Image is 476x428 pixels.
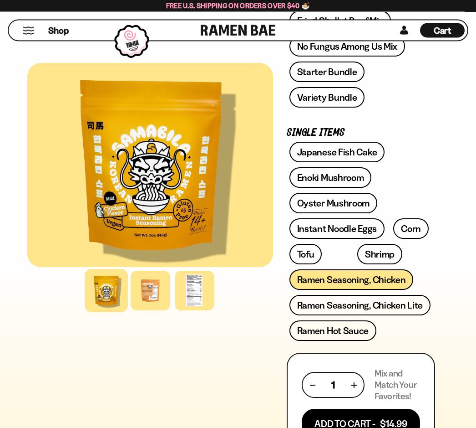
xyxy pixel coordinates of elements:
[289,321,377,341] a: Ramen Hot Sauce
[289,295,430,316] a: Ramen Seasoning, Chicken Lite
[22,27,35,35] button: Mobile Menu Trigger
[48,23,69,38] a: Shop
[166,1,310,10] span: Free U.S. Shipping on Orders over $40 🍜
[420,21,465,41] div: Cart
[331,380,335,391] span: 1
[289,88,365,108] a: Variety Bundle
[289,219,385,239] a: Instant Noodle Eggs
[289,62,365,83] a: Starter Bundle
[393,219,429,239] a: Corn
[375,368,420,402] p: Mix and Match Your Favorites!
[289,193,378,214] a: Oyster Mushroom
[289,142,385,163] a: Japanese Fish Cake
[48,25,69,37] span: Shop
[289,168,372,188] a: Enoki Mushroom
[357,244,402,265] a: Shrimp
[289,244,322,265] a: Tofu
[434,25,451,36] span: Cart
[287,129,435,138] p: Single Items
